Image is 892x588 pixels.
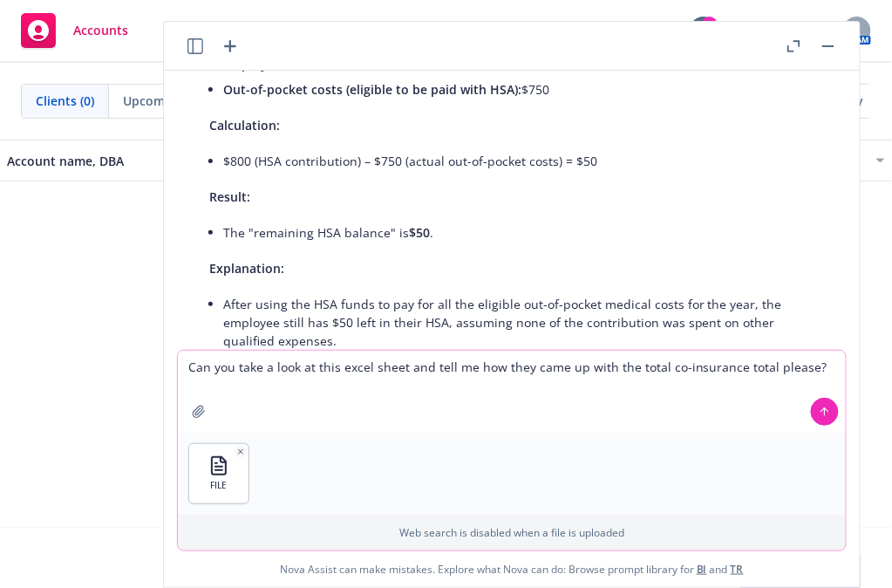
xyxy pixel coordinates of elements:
[803,13,838,48] a: Switch app
[171,551,853,587] span: Nova Assist can make mistakes. Explore what Nova can do: Browse prompt library for and
[188,525,835,540] p: Web search is disabled when a file is uploaded
[209,260,284,277] span: Explanation:
[697,562,707,577] a: BI
[223,220,814,245] li: The "remaining HSA balance" is .
[223,291,814,353] li: After using the HSA funds to pay for all the eligible out-of-pocket medical costs for the year, t...
[14,6,135,55] a: Accounts
[189,444,249,503] button: FILE
[73,24,128,38] span: Accounts
[178,351,846,433] textarea: Can you take a look at this excel sheet and tell me how they came up with the total co-insurance ...
[702,17,718,32] div: 3
[723,13,758,48] a: Report a Bug
[223,81,521,98] span: Out-of-pocket costs (eligible to be paid with HSA):
[223,77,814,102] li: $750
[36,92,94,110] span: Clients (0)
[7,152,153,170] div: Account name, DBA
[409,224,430,241] span: $50
[223,148,814,174] li: $800 (HSA contribution) – $750 (actual out-of-pocket costs) = $50
[763,13,798,48] a: Search
[731,562,744,577] a: TR
[209,117,280,133] span: Calculation:
[209,188,250,205] span: Result:
[211,480,228,491] span: FILE
[123,92,257,110] span: Upcoming renewals (0)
